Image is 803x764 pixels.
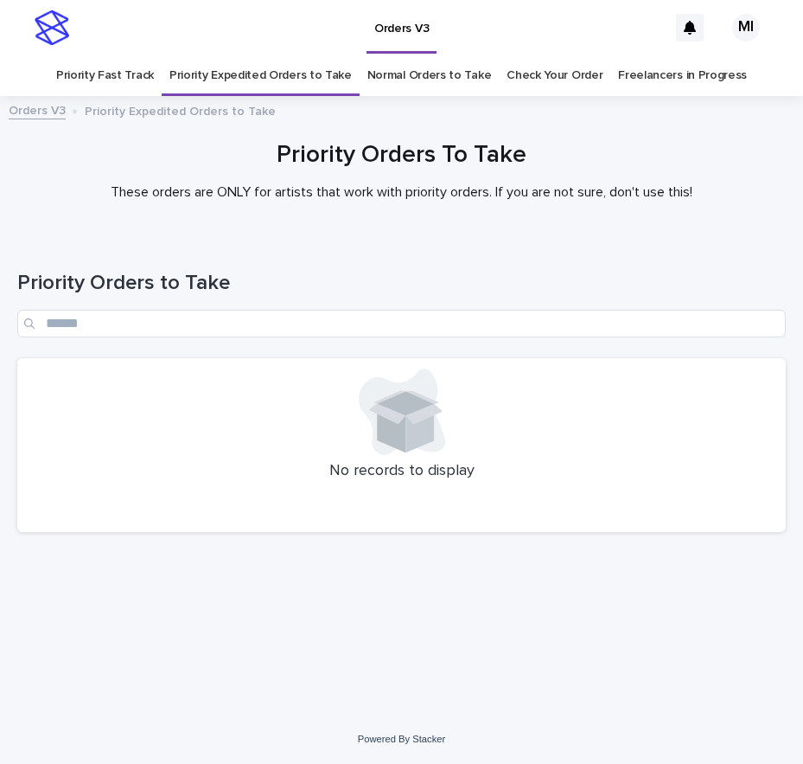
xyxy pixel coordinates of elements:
h1: Priority Orders To Take [17,141,786,170]
a: Freelancers in Progress [618,55,747,96]
p: Priority Expedited Orders to Take [85,100,276,119]
h1: Priority Orders to Take [17,271,786,296]
div: MI [732,14,760,42]
a: Check Your Order [507,55,602,96]
a: Priority Expedited Orders to Take [169,55,352,96]
input: Search [17,310,786,337]
a: Priority Fast Track [56,55,154,96]
a: Powered By Stacker [358,734,445,744]
p: No records to display [28,462,775,481]
a: Normal Orders to Take [367,55,492,96]
img: stacker-logo-s-only.png [35,10,69,45]
p: These orders are ONLY for artists that work with priority orders. If you are not sure, don't use ... [56,184,748,201]
a: Orders V3 [9,100,66,119]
